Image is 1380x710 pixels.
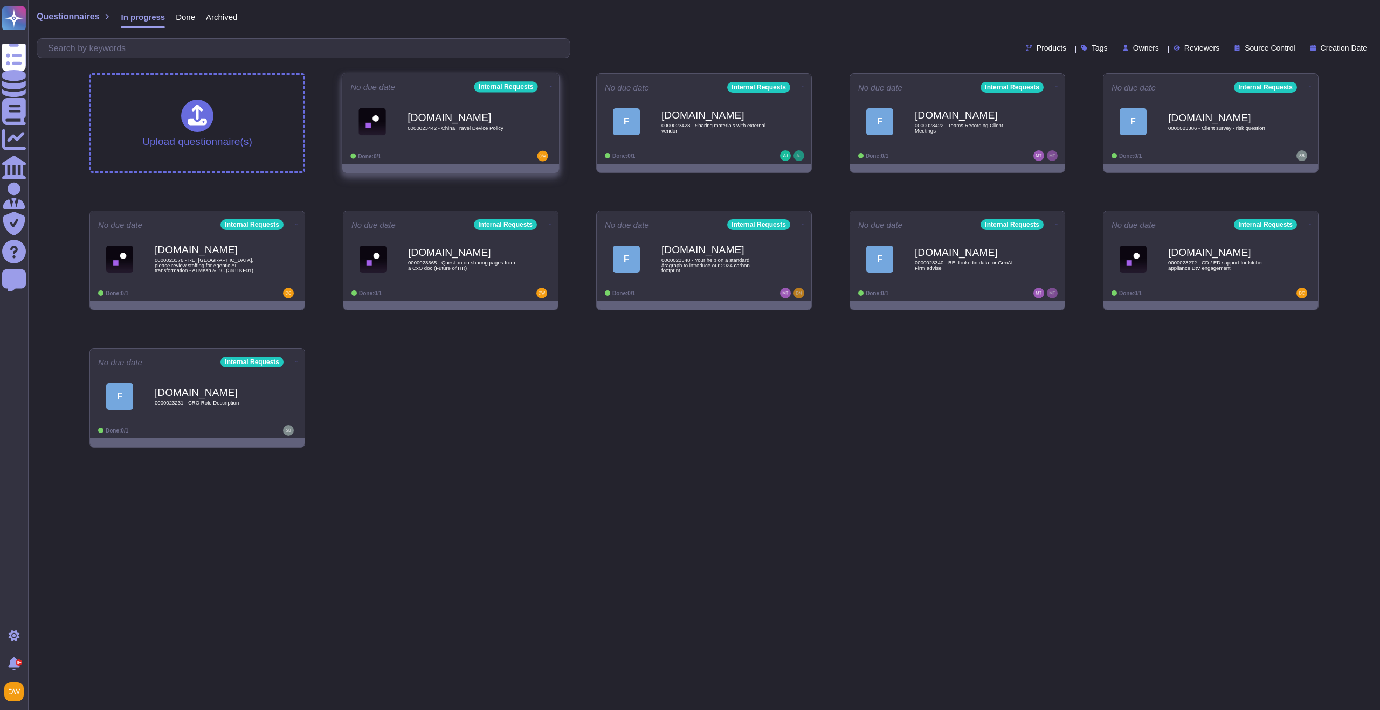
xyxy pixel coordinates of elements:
span: No due date [858,221,902,229]
span: Done: 0/1 [358,153,381,159]
img: Logo [1120,246,1147,273]
span: Done: 0/1 [612,290,635,296]
span: 0000023272 - CD / ED support for kitchen appliance DtV engagement [1168,260,1276,270]
span: Owners [1133,44,1159,52]
b: [DOMAIN_NAME] [915,110,1023,120]
div: F [613,246,640,273]
img: user [1296,288,1307,298]
div: Upload questionnaire(s) [142,100,252,147]
img: user [1047,288,1058,298]
span: 0000023231 - CRO Role Description [155,400,263,406]
div: Internal Requests [220,219,284,230]
div: 9+ [16,659,22,666]
span: Archived [206,13,237,21]
b: [DOMAIN_NAME] [1168,113,1276,123]
span: Products [1037,44,1066,52]
span: No due date [605,83,649,92]
div: Internal Requests [981,219,1044,230]
div: Internal Requests [981,82,1044,93]
span: No due date [351,221,396,229]
b: [DOMAIN_NAME] [155,245,263,255]
span: 0000023442 - China Travel Device Policy [408,126,516,131]
img: user [1047,150,1058,161]
div: Internal Requests [474,81,538,92]
span: Done [176,13,195,21]
b: [DOMAIN_NAME] [915,247,1023,257]
span: Source Control [1245,44,1295,52]
span: Creation Date [1321,44,1367,52]
b: [DOMAIN_NAME] [408,112,516,122]
span: No due date [350,83,395,91]
img: user [4,682,24,701]
span: 0000023365 - Question on sharing pages from a CxO doc (Future of HR) [408,260,516,270]
img: user [793,288,804,298]
span: Done: 0/1 [106,290,128,296]
span: Done: 0/1 [359,290,382,296]
span: Done: 0/1 [1119,153,1142,159]
span: Done: 0/1 [866,290,888,296]
span: 0000023428 - Sharing materials with external vendor [661,123,769,133]
span: Done: 0/1 [1119,290,1142,296]
input: Search by keywords [43,39,570,58]
span: Done: 0/1 [612,153,635,159]
img: user [1296,150,1307,161]
span: No due date [858,83,902,92]
span: No due date [98,358,142,366]
span: 0000023376 - RE: [GEOGRAPHIC_DATA], please review staffing for Agentic AI transformation - AI Mes... [155,257,263,273]
span: No due date [1112,221,1156,229]
img: Logo [358,108,386,135]
div: F [106,383,133,410]
img: user [780,150,791,161]
div: F [866,108,893,135]
span: 0000023348 - Your help on a standard âragraph to introduce our 2024 carbon footprint [661,257,769,273]
div: F [613,108,640,135]
span: 0000023340 - RE: Linkedin data for GenAI - Firm advise [915,260,1023,270]
div: Internal Requests [1234,219,1297,230]
div: Internal Requests [1234,82,1297,93]
div: F [866,246,893,273]
img: user [283,425,294,436]
div: Internal Requests [727,219,790,230]
img: Logo [360,246,387,273]
span: In progress [121,13,165,21]
span: No due date [1112,83,1156,92]
b: [DOMAIN_NAME] [155,387,263,398]
img: user [1033,150,1044,161]
img: user [283,288,294,298]
img: user [780,288,791,298]
b: [DOMAIN_NAME] [408,247,516,257]
span: No due date [605,221,649,229]
div: F [1120,108,1147,135]
span: 0000023386 - Client survey - risk question [1168,126,1276,131]
div: Internal Requests [220,357,284,367]
span: No due date [98,221,142,229]
b: [DOMAIN_NAME] [661,245,769,255]
button: user [2,680,31,704]
b: [DOMAIN_NAME] [1168,247,1276,257]
span: 0000023422 - Teams Recording Client Meetings [915,123,1023,133]
span: Questionnaires [37,12,99,21]
img: user [793,150,804,161]
img: Logo [106,246,133,273]
span: Done: 0/1 [866,153,888,159]
div: Internal Requests [474,219,537,230]
span: Reviewers [1184,44,1219,52]
img: user [537,151,548,162]
span: Done: 0/1 [106,428,128,434]
img: user [1033,288,1044,298]
b: [DOMAIN_NAME] [661,110,769,120]
img: user [536,288,547,298]
span: Tags [1092,44,1108,52]
div: Internal Requests [727,82,790,93]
